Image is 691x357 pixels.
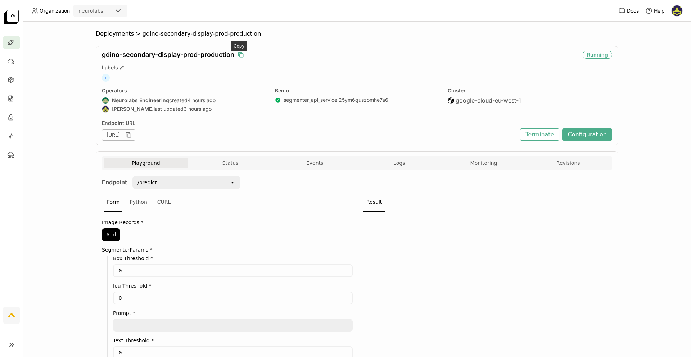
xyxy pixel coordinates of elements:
label: SegmenterParams * [102,247,353,253]
label: Prompt * [113,310,353,316]
div: Operators [102,87,266,94]
img: Farouk Ghallabi [672,5,682,16]
div: Bento [275,87,439,94]
button: Status [188,158,273,168]
span: Deployments [96,30,134,37]
div: Copy [231,41,247,51]
div: last updated [102,105,266,113]
button: Revisions [526,158,610,168]
span: > [134,30,143,37]
div: Running [583,51,612,59]
label: Iou Threshold * [113,283,353,289]
a: Docs [618,7,639,14]
div: neurolabs [78,7,103,14]
strong: Neurolabs Engineering [112,97,169,104]
span: Docs [627,8,639,14]
div: Endpoint URL [102,120,516,126]
button: Configuration [562,128,612,141]
span: gdino-secondary-display-prod-production [143,30,261,37]
div: Result [363,193,385,212]
button: Terminate [520,128,559,141]
span: Logs [393,160,405,166]
span: google-cloud-eu-west-1 [456,97,521,104]
button: Playground [104,158,188,168]
input: Selected neurolabs. [104,8,105,15]
label: Text Threshold * [113,338,353,343]
span: 4 hours ago [188,97,216,104]
div: Python [127,193,150,212]
span: Organization [40,8,70,14]
div: [URL] [102,129,135,141]
div: Form [104,193,122,212]
span: Help [654,8,665,14]
label: Box Threshold * [113,256,353,261]
img: logo [4,10,19,24]
a: segmenter_api_service:25ym6guszomhe7a6 [284,97,388,103]
button: Add [102,228,120,241]
svg: open [230,180,235,185]
span: gdino-secondary-display-prod-production [102,51,234,59]
div: created [102,97,266,104]
div: Labels [102,64,612,71]
img: Neurolabs Engineering [102,97,109,104]
strong: [PERSON_NAME] [112,106,154,112]
nav: Breadcrumbs navigation [96,30,618,37]
button: Monitoring [442,158,526,168]
img: Farouk Ghallabi [102,106,109,112]
strong: Endpoint [102,178,127,186]
label: Image Records * [102,220,353,225]
div: /predict [137,179,157,186]
div: Cluster [448,87,612,94]
span: 3 hours ago [184,106,212,112]
div: Help [645,7,665,14]
button: Events [272,158,357,168]
div: CURL [154,193,174,212]
span: + [102,74,110,82]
